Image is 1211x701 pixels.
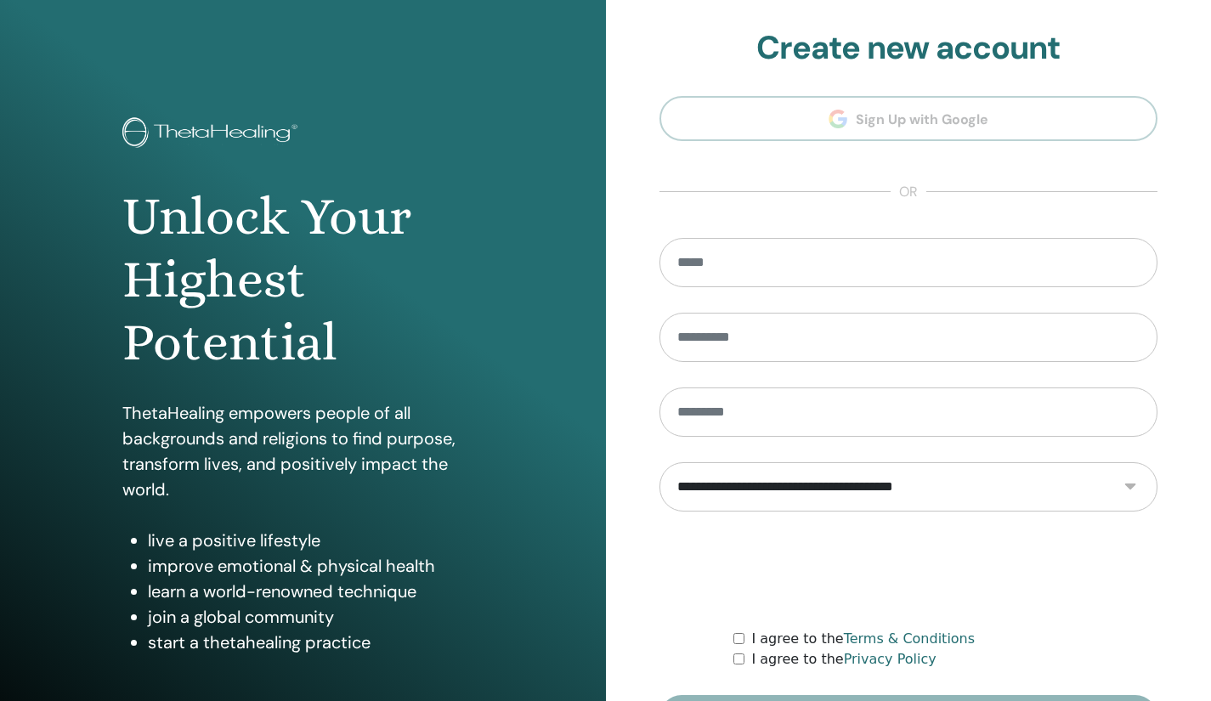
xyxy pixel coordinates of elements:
[148,528,484,553] li: live a positive lifestyle
[659,29,1158,68] h2: Create new account
[148,630,484,655] li: start a thetahealing practice
[891,182,926,202] span: or
[844,630,975,647] a: Terms & Conditions
[122,185,484,375] h1: Unlock Your Highest Potential
[751,649,936,670] label: I agree to the
[148,604,484,630] li: join a global community
[148,553,484,579] li: improve emotional & physical health
[122,400,484,502] p: ThetaHealing empowers people of all backgrounds and religions to find purpose, transform lives, a...
[844,651,937,667] a: Privacy Policy
[148,579,484,604] li: learn a world-renowned technique
[751,629,975,649] label: I agree to the
[779,537,1038,603] iframe: reCAPTCHA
